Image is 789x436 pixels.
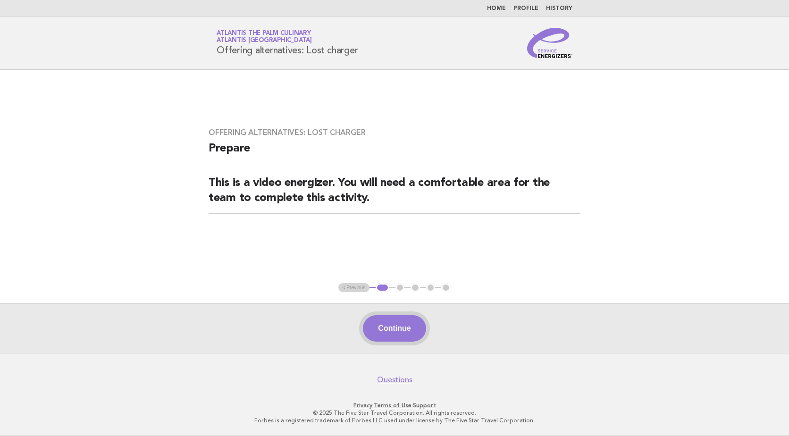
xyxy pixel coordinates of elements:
a: Atlantis The Palm CulinaryAtlantis [GEOGRAPHIC_DATA] [217,30,312,43]
a: Privacy [353,402,372,409]
p: © 2025 The Five Star Travel Corporation. All rights reserved. [106,409,683,417]
h2: Prepare [209,141,580,164]
a: Profile [513,6,538,11]
p: · · [106,402,683,409]
a: Questions [377,375,412,385]
p: Forbes is a registered trademark of Forbes LLC used under license by The Five Star Travel Corpora... [106,417,683,424]
img: Service Energizers [527,28,572,58]
button: 1 [376,283,389,293]
a: Support [413,402,436,409]
h1: Offering alternatives: Lost charger [217,31,358,55]
a: History [546,6,572,11]
a: Home [487,6,506,11]
h2: This is a video energizer. You will need a comfortable area for the team to complete this activity. [209,176,580,214]
button: Continue [363,315,426,342]
h3: Offering alternatives: Lost charger [209,128,580,137]
a: Terms of Use [374,402,411,409]
span: Atlantis [GEOGRAPHIC_DATA] [217,38,312,44]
